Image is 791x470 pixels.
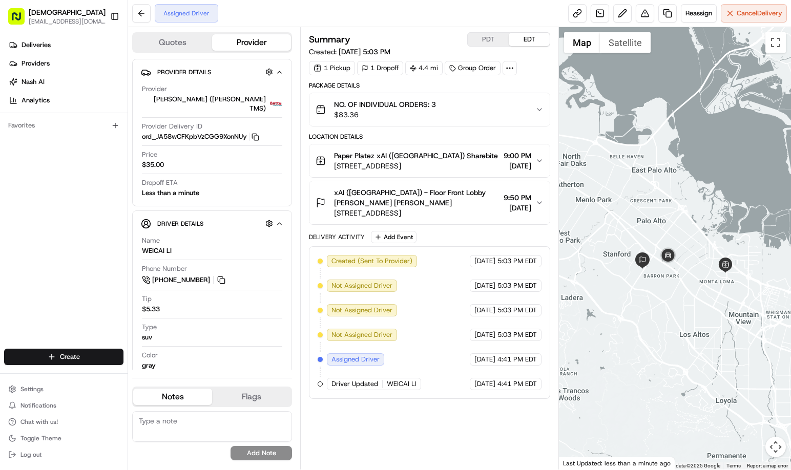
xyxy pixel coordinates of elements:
[309,61,355,75] div: 1 Pickup
[504,161,531,171] span: [DATE]
[270,98,282,110] img: betty.jpg
[334,161,498,171] span: [STREET_ADDRESS]
[371,231,417,243] button: Add Event
[60,352,80,361] span: Create
[309,93,550,126] button: NO. OF INDIVIDUAL ORDERS: 3$83.36
[142,361,156,370] div: gray
[4,431,123,445] button: Toggle Theme
[4,4,106,29] button: [DEMOGRAPHIC_DATA][EMAIL_ADDRESS][DOMAIN_NAME]
[331,330,392,339] span: Not Assigned Driver
[309,35,350,44] h3: Summary
[309,81,550,90] div: Package Details
[474,306,495,315] span: [DATE]
[721,4,787,23] button: CancelDelivery
[497,330,537,339] span: 5:03 PM EDT
[212,34,291,51] button: Provider
[22,59,50,68] span: Providers
[142,178,178,187] span: Dropoff ETA
[20,434,61,442] span: Toggle Theme
[29,7,106,17] button: [DEMOGRAPHIC_DATA]
[334,187,499,208] span: xAI ([GEOGRAPHIC_DATA]) - Floor Front Lobby [PERSON_NAME] [PERSON_NAME]
[141,63,283,80] button: Provider Details
[504,151,531,161] span: 9:00 PM
[4,37,128,53] a: Deliveries
[20,148,78,159] span: Knowledge Base
[334,110,436,120] span: $83.36
[4,349,123,365] button: Create
[309,233,365,241] div: Delivery Activity
[600,32,651,53] button: Show satellite imagery
[133,34,212,51] button: Quotes
[387,379,417,389] span: WEICAI LI
[765,437,786,457] button: Map camera controls
[309,181,550,224] button: xAI ([GEOGRAPHIC_DATA]) - Floor Front Lobby [PERSON_NAME] [PERSON_NAME][STREET_ADDRESS]9:50 PM[DATE]
[142,323,157,332] span: Type
[331,257,412,266] span: Created (Sent To Provider)
[142,132,259,141] button: ord_JA58wCFKpbVzCGG9XonNUy
[152,275,210,285] span: [PHONE_NUMBER]
[559,457,675,469] div: Last Updated: less than a minute ago
[72,173,124,181] a: Powered byPylon
[334,208,499,218] span: [STREET_ADDRESS]
[142,188,199,198] div: Less than a minute
[509,33,550,46] button: EDT
[4,117,123,134] div: Favorites
[10,98,29,116] img: 1736555255976-a54dd68f-1ca7-489b-9aae-adbdc363a1c4
[27,66,169,77] input: Clear
[6,144,82,163] a: 📗Knowledge Base
[468,33,509,46] button: PDT
[142,122,202,131] span: Provider Delivery ID
[474,281,495,290] span: [DATE]
[20,451,41,459] span: Log out
[331,306,392,315] span: Not Assigned Driver
[331,281,392,290] span: Not Assigned Driver
[331,355,380,364] span: Assigned Driver
[102,174,124,181] span: Pylon
[20,401,56,410] span: Notifications
[737,9,782,18] span: Cancel Delivery
[142,351,158,360] span: Color
[681,4,717,23] button: Reassign
[174,101,186,113] button: Start new chat
[4,447,123,462] button: Log out
[664,463,720,468] span: Map data ©2025 Google
[35,98,168,108] div: Start new chat
[157,220,203,228] span: Driver Details
[142,246,172,255] div: WEICAI LI
[474,257,495,266] span: [DATE]
[10,41,186,57] p: Welcome 👋
[133,389,212,405] button: Notes
[29,17,106,26] button: [EMAIL_ADDRESS][DOMAIN_NAME]
[10,10,31,31] img: Nash
[212,389,291,405] button: Flags
[22,40,51,50] span: Deliveries
[504,193,531,203] span: 9:50 PM
[747,463,788,468] a: Report a map error
[97,148,164,159] span: API Documentation
[334,151,498,161] span: Paper Platez xAI ([GEOGRAPHIC_DATA]) Sharebite
[474,379,495,389] span: [DATE]
[309,133,550,141] div: Location Details
[497,355,537,364] span: 4:41 PM EDT
[142,150,157,159] span: Price
[82,144,169,163] a: 💻API Documentation
[561,456,595,469] a: Open this area in Google Maps (opens a new window)
[142,160,164,169] span: $35.00
[4,398,123,413] button: Notifications
[497,379,537,389] span: 4:41 PM EDT
[685,9,712,18] span: Reassign
[309,144,550,177] button: Paper Platez xAI ([GEOGRAPHIC_DATA]) Sharebite[STREET_ADDRESS]9:00 PM[DATE]
[405,61,443,75] div: 4.4 mi
[765,32,786,53] button: Toggle fullscreen view
[4,92,128,109] a: Analytics
[4,415,123,429] button: Chat with us!
[331,379,378,389] span: Driver Updated
[141,215,283,232] button: Driver Details
[4,382,123,396] button: Settings
[142,236,160,245] span: Name
[22,77,45,87] span: Nash AI
[142,274,227,286] a: [PHONE_NUMBER]
[20,385,44,393] span: Settings
[726,463,741,468] a: Terms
